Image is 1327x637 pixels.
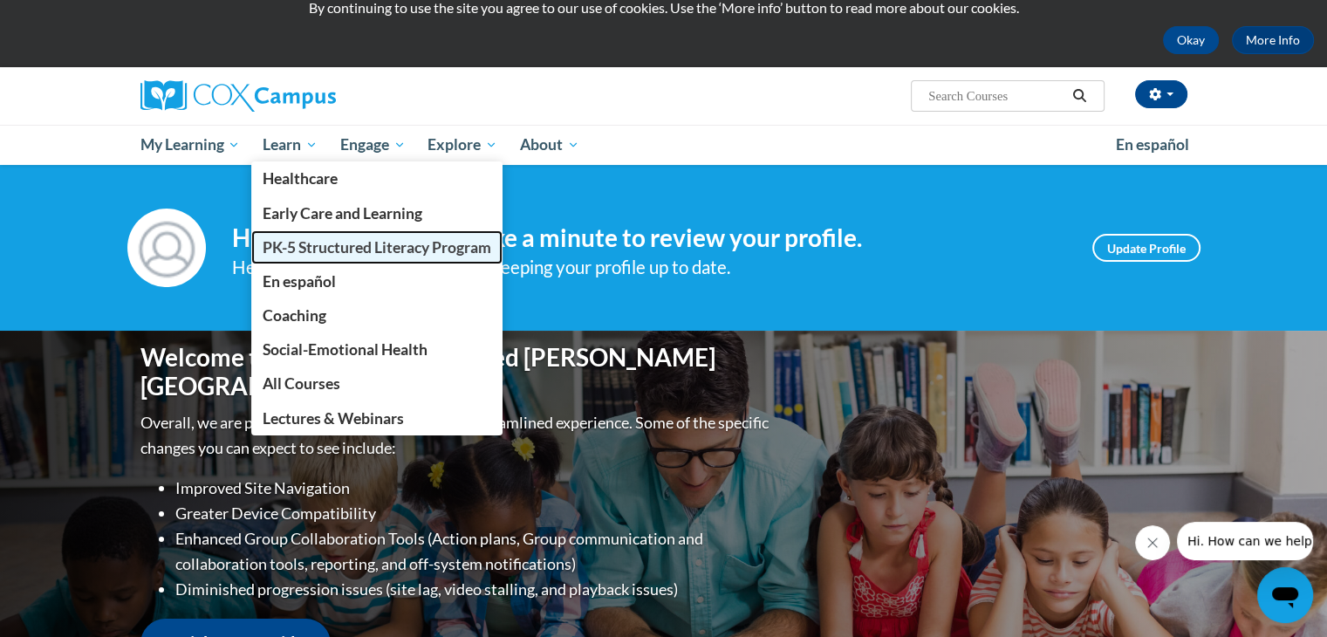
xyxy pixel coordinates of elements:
span: My Learning [140,134,240,155]
span: Learn [263,134,318,155]
iframe: Button to launch messaging window [1257,567,1313,623]
span: About [520,134,579,155]
img: Cox Campus [140,80,336,112]
a: Social-Emotional Health [251,332,503,366]
li: Enhanced Group Collaboration Tools (Action plans, Group communication and collaboration tools, re... [175,526,773,577]
span: Coaching [263,306,326,325]
span: Hi. How can we help? [10,12,141,26]
a: About [509,125,591,165]
li: Diminished progression issues (site lag, video stalling, and playback issues) [175,577,773,602]
div: Help improve your experience by keeping your profile up to date. [232,253,1066,282]
iframe: Close message [1135,525,1170,560]
span: All Courses [263,374,340,393]
a: Explore [416,125,509,165]
a: Lectures & Webinars [251,401,503,435]
a: Learn [251,125,329,165]
button: Search [1066,86,1092,106]
span: En español [1116,135,1189,154]
span: Engage [340,134,406,155]
h4: Hi [PERSON_NAME]! Take a minute to review your profile. [232,223,1066,253]
a: Healthcare [251,161,503,195]
button: Account Settings [1135,80,1187,108]
div: Main menu [114,125,1214,165]
span: Early Care and Learning [263,204,422,223]
a: En español [251,264,503,298]
a: Coaching [251,298,503,332]
a: More Info [1232,26,1314,54]
a: Early Care and Learning [251,196,503,230]
p: Overall, we are proud to provide you with a more streamlined experience. Some of the specific cha... [140,410,773,461]
a: All Courses [251,366,503,401]
input: Search Courses [927,86,1066,106]
li: Improved Site Navigation [175,476,773,501]
span: En español [263,272,336,291]
a: Update Profile [1092,234,1200,262]
span: Social-Emotional Health [263,340,428,359]
span: Healthcare [263,169,338,188]
span: Lectures & Webinars [263,409,404,428]
a: PK-5 Structured Literacy Program [251,230,503,264]
h1: Welcome to the new and improved [PERSON_NAME][GEOGRAPHIC_DATA] [140,343,773,401]
a: Cox Campus [140,80,472,112]
a: En español [1105,127,1200,163]
li: Greater Device Compatibility [175,501,773,526]
img: Profile Image [127,209,206,287]
a: Engage [329,125,417,165]
span: Explore [428,134,497,155]
button: Okay [1163,26,1219,54]
a: My Learning [129,125,252,165]
span: PK-5 Structured Literacy Program [263,238,491,257]
iframe: Message from company [1177,522,1313,560]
